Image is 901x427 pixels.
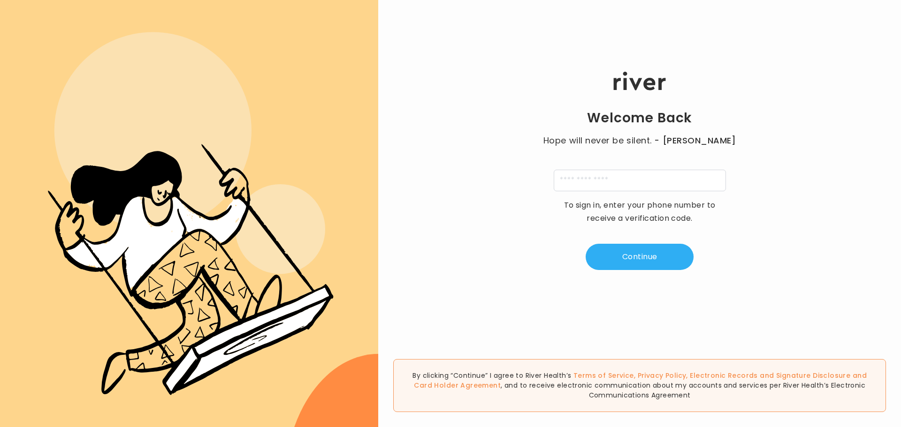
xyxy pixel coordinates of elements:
[534,134,745,147] p: Hope will never be silent.
[393,359,886,412] div: By clicking “Continue” I agree to River Health’s
[586,244,694,270] button: Continue
[414,381,501,390] a: Card Holder Agreement
[638,371,687,380] a: Privacy Policy
[587,110,692,127] h1: Welcome Back
[573,371,634,380] a: Terms of Service
[501,381,865,400] span: , and to receive electronic communication about my accounts and services per River Health’s Elect...
[690,371,850,380] a: Electronic Records and Signature Disclosure
[414,371,867,390] span: , , and
[654,134,736,147] span: - [PERSON_NAME]
[557,199,722,225] p: To sign in, enter your phone number to receive a verification code.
